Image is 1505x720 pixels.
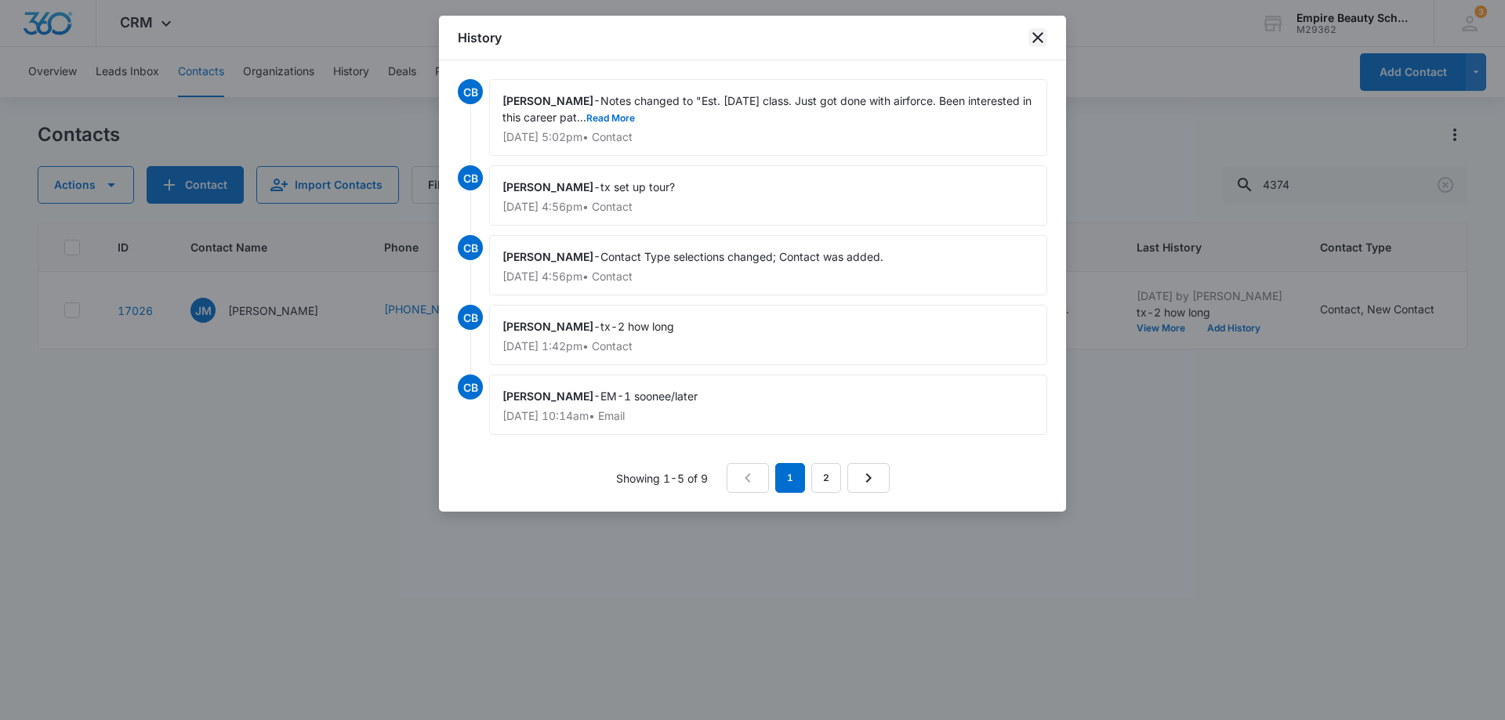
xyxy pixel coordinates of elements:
[727,463,890,493] nav: Pagination
[489,235,1047,295] div: -
[586,114,635,123] button: Read More
[600,180,675,194] span: tx set up tour?
[600,250,883,263] span: Contact Type selections changed; Contact was added.
[502,320,593,333] span: [PERSON_NAME]
[489,165,1047,226] div: -
[489,305,1047,365] div: -
[811,463,841,493] a: Page 2
[489,374,1047,435] div: -
[502,411,1034,422] p: [DATE] 10:14am • Email
[616,470,708,487] p: Showing 1-5 of 9
[502,201,1034,212] p: [DATE] 4:56pm • Contact
[458,28,502,47] h1: History
[502,180,593,194] span: [PERSON_NAME]
[502,132,1034,143] p: [DATE] 5:02pm • Contact
[847,463,890,493] a: Next Page
[458,235,483,260] span: CB
[458,79,483,104] span: CB
[600,320,674,333] span: tx-2 how long
[502,271,1034,282] p: [DATE] 4:56pm • Contact
[502,94,1035,124] span: Notes changed to "Est. [DATE] class. Just got done with airforce. Been interested in this career ...
[489,79,1047,156] div: -
[458,374,483,400] span: CB
[1028,28,1047,47] button: close
[502,94,593,107] span: [PERSON_NAME]
[775,463,805,493] em: 1
[502,389,593,403] span: [PERSON_NAME]
[502,341,1034,352] p: [DATE] 1:42pm • Contact
[502,250,593,263] span: [PERSON_NAME]
[458,165,483,190] span: CB
[458,305,483,330] span: CB
[600,389,698,403] span: EM-1 soonee/later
